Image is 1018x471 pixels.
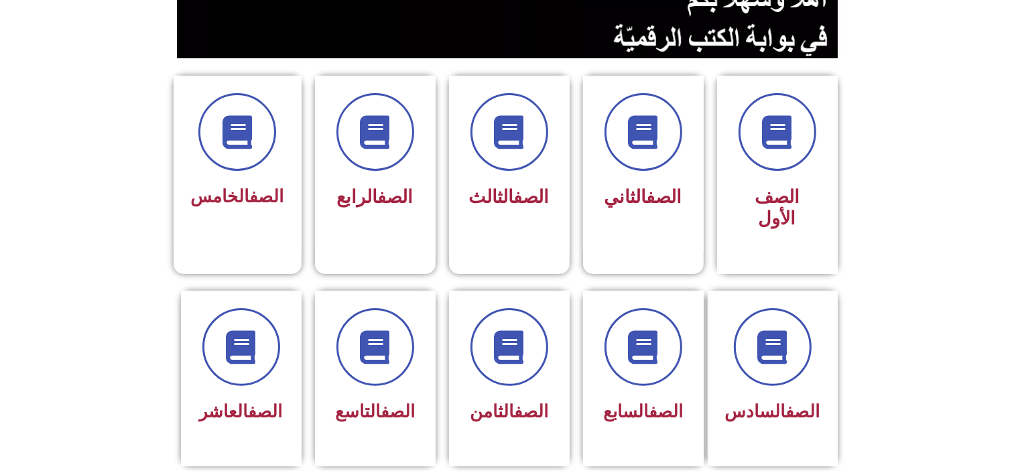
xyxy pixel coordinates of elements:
[337,186,413,208] span: الرابع
[514,186,550,208] a: الصف
[647,186,682,208] a: الصف
[335,401,415,421] span: التاسع
[381,401,415,421] a: الصف
[786,401,820,421] a: الصف
[603,401,683,421] span: السابع
[514,401,548,421] a: الصف
[605,186,682,208] span: الثاني
[249,401,283,421] a: الصف
[470,401,548,421] span: الثامن
[378,186,413,208] a: الصف
[755,186,800,229] span: الصف الأول
[725,401,820,421] span: السادس
[191,186,284,206] span: الخامس
[649,401,683,421] a: الصف
[469,186,550,208] span: الثالث
[200,401,283,421] span: العاشر
[250,186,284,206] a: الصف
